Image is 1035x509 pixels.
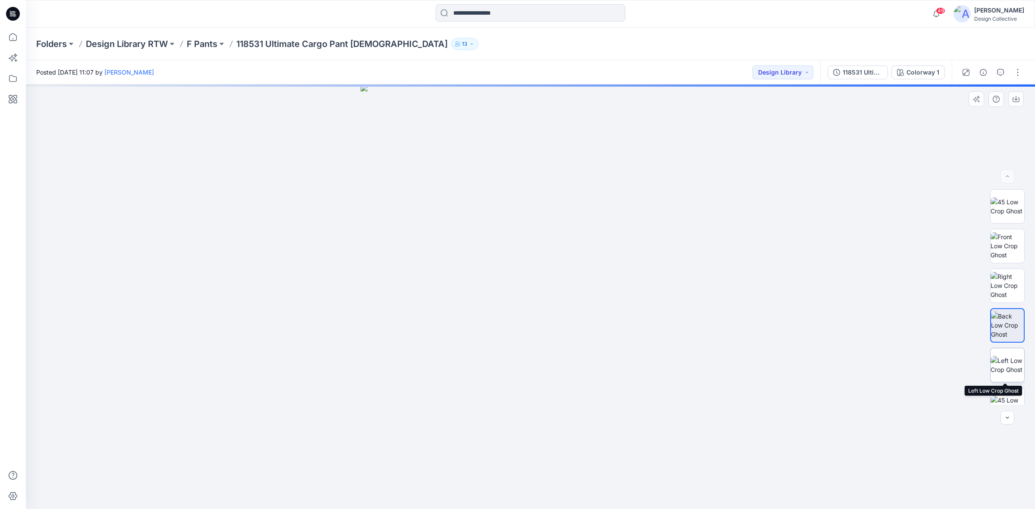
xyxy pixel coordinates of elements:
button: 118531 Ultimate Cargo Pant [DEMOGRAPHIC_DATA] [828,66,888,79]
img: Back Low Crop Ghost [991,312,1024,339]
img: Left Low Crop Ghost [991,356,1024,374]
p: 118531 Ultimate Cargo Pant [DEMOGRAPHIC_DATA] [236,38,448,50]
div: Design Collective [974,16,1024,22]
button: Colorway 1 [891,66,945,79]
button: 13 [451,38,478,50]
span: 49 [936,7,945,14]
img: Right Low Crop Ghost [991,272,1024,299]
img: 45 Low Crop [991,396,1024,414]
img: eyJhbGciOiJIUzI1NiIsImtpZCI6IjAiLCJzbHQiOiJzZXMiLCJ0eXAiOiJKV1QifQ.eyJkYXRhIjp7InR5cGUiOiJzdG9yYW... [361,84,700,509]
p: 13 [462,39,467,49]
div: Colorway 1 [906,68,939,77]
a: [PERSON_NAME] [104,69,154,76]
button: Details [976,66,990,79]
a: Folders [36,38,67,50]
img: Front Low Crop Ghost [991,232,1024,259]
a: Design Library RTW [86,38,168,50]
a: F Pants [187,38,217,50]
img: 45 Low Crop Ghost [991,197,1024,215]
div: 118531 Ultimate Cargo Pant [DEMOGRAPHIC_DATA] [843,68,882,77]
span: Posted [DATE] 11:07 by [36,68,154,77]
div: [PERSON_NAME] [974,5,1024,16]
img: avatar [953,5,971,22]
